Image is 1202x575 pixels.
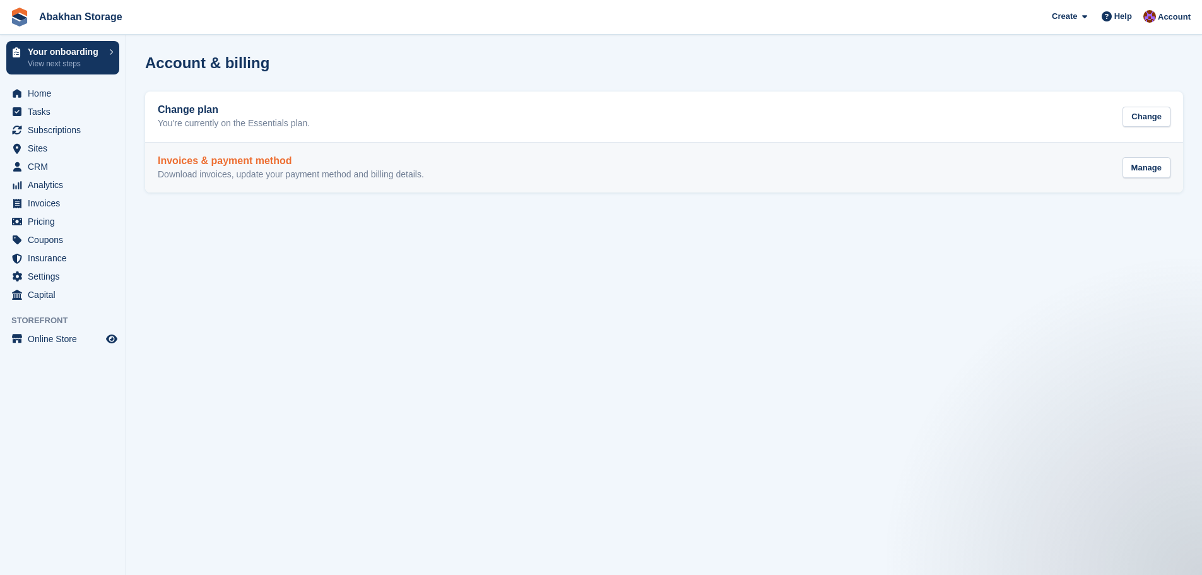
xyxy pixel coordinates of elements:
[28,249,103,267] span: Insurance
[10,8,29,27] img: stora-icon-8386f47178a22dfd0bd8f6a31ec36ba5ce8667c1dd55bd0f319d3a0aa187defe.svg
[158,169,424,181] p: Download invoices, update your payment method and billing details.
[34,6,127,27] a: Abakhan Storage
[6,139,119,157] a: menu
[145,92,1183,142] a: Change plan You're currently on the Essentials plan. Change
[6,213,119,230] a: menu
[6,286,119,304] a: menu
[28,330,103,348] span: Online Store
[28,286,103,304] span: Capital
[145,54,269,71] h1: Account & billing
[1122,157,1170,178] div: Manage
[6,268,119,285] a: menu
[28,58,103,69] p: View next steps
[1122,107,1170,127] div: Change
[6,41,119,74] a: Your onboarding View next steps
[28,268,103,285] span: Settings
[6,194,119,212] a: menu
[158,104,310,116] h2: Change plan
[6,85,119,102] a: menu
[6,158,119,175] a: menu
[158,118,310,129] p: You're currently on the Essentials plan.
[28,213,103,230] span: Pricing
[28,194,103,212] span: Invoices
[6,330,119,348] a: menu
[28,121,103,139] span: Subscriptions
[6,231,119,249] a: menu
[28,158,103,175] span: CRM
[11,314,126,327] span: Storefront
[6,249,119,267] a: menu
[6,121,119,139] a: menu
[6,176,119,194] a: menu
[104,331,119,347] a: Preview store
[6,103,119,121] a: menu
[28,103,103,121] span: Tasks
[28,139,103,157] span: Sites
[28,47,103,56] p: Your onboarding
[158,155,424,167] h2: Invoices & payment method
[1158,11,1191,23] span: Account
[28,231,103,249] span: Coupons
[145,143,1183,193] a: Invoices & payment method Download invoices, update your payment method and billing details. Manage
[1143,10,1156,23] img: William Abakhan
[28,85,103,102] span: Home
[28,176,103,194] span: Analytics
[1052,10,1077,23] span: Create
[1114,10,1132,23] span: Help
